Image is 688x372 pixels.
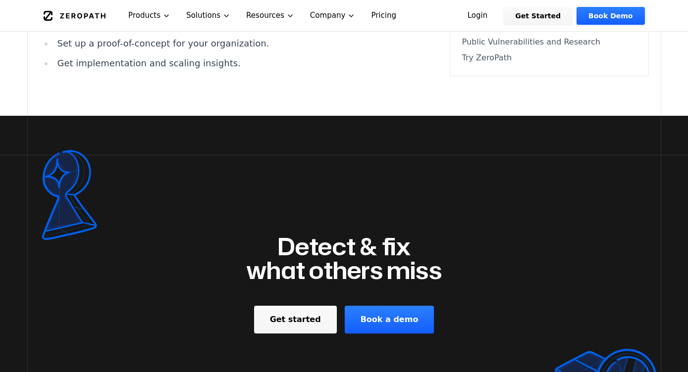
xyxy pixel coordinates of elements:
[254,306,337,333] a: Get started
[462,52,636,64] a: Try ZeroPath
[53,37,408,50] li: Set up a proof-of-concept for your organization.
[456,7,500,25] a: Login
[345,306,434,333] a: Book a demo
[462,36,636,48] a: Public Vulnerabilities and Research
[577,7,644,25] a: Book Demo
[53,56,408,70] li: Get implementation and scaling insights.
[246,234,442,282] h2: Detect & fix what others miss
[503,7,573,25] a: Get Started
